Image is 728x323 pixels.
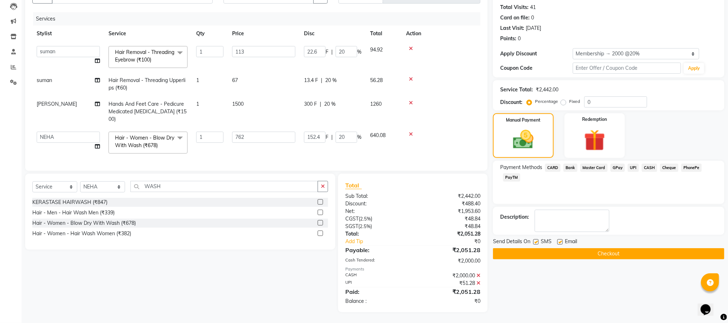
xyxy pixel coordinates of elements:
button: Checkout [493,248,724,259]
div: ( ) [340,215,413,223]
th: Qty [192,26,228,42]
div: Cash Tendered: [340,257,413,265]
div: ₹2,000.00 [413,272,486,279]
th: Disc [300,26,366,42]
input: Enter Offer / Coupon Code [573,63,681,74]
div: Payments [345,266,480,272]
div: Total: [340,230,413,238]
a: x [158,142,161,149]
span: 300 F [304,100,317,108]
div: Payable: [340,246,413,254]
div: ₹2,442.00 [536,86,558,94]
div: Hair - Women - Blow Dry With Wash (₹678) [32,219,136,227]
div: [DATE] [526,24,541,32]
div: 0 [531,14,534,22]
span: Cheque [660,164,678,172]
span: CASH [642,164,657,172]
span: 67 [232,77,238,83]
span: SGST [345,223,358,229]
span: Send Details On [493,238,530,247]
span: Hair - Women - Blow Dry With Wash (₹678) [115,135,174,149]
span: F [326,133,328,141]
div: Services [33,12,486,26]
th: Stylist [32,26,104,42]
span: 94.92 [370,46,383,53]
div: Paid: [340,287,413,296]
div: KERASTASE HAIRWASH (₹847) [32,199,107,206]
div: Last Visit: [500,24,524,32]
span: [PERSON_NAME] [37,101,77,107]
span: CARD [545,164,561,172]
span: 1 [196,101,199,107]
span: 2.5% [360,223,370,229]
div: Coupon Code [500,64,572,72]
span: Hair Removal - Threading Eyebrow (₹100) [115,49,174,63]
div: ₹2,051.28 [413,287,486,296]
th: Service [104,26,192,42]
span: Email [565,238,577,247]
div: Apply Discount [500,50,572,58]
div: ₹0 [413,297,486,305]
div: CASH [340,272,413,279]
img: _gift.svg [577,127,612,154]
span: Total [345,182,362,189]
div: ₹488.40 [413,200,486,208]
span: 56.28 [370,77,383,83]
a: Add Tip [340,238,425,245]
div: Sub Total: [340,192,413,200]
input: Search or Scan [130,181,318,192]
span: | [321,77,322,84]
div: ₹0 [425,238,486,245]
span: 1260 [370,101,382,107]
img: _cash.svg [507,128,540,151]
div: Total Visits: [500,4,529,11]
iframe: chat widget [698,294,721,316]
span: Payment Methods [500,164,542,171]
span: | [331,133,333,141]
div: Net: [340,208,413,215]
div: 41 [530,4,536,11]
span: 640.08 [370,132,386,138]
div: ₹2,051.28 [413,230,486,238]
label: Redemption [582,116,607,123]
div: ₹1,953.60 [413,208,486,215]
span: CGST [345,215,359,222]
div: Balance : [340,297,413,305]
th: Total [366,26,402,42]
span: Hair Removal - Threading Upperlips (₹60) [109,77,185,91]
a: x [151,56,155,63]
span: SMS [541,238,552,247]
span: 1500 [232,101,244,107]
span: UPI [628,164,639,172]
span: | [331,48,333,56]
div: ₹2,442.00 [413,192,486,200]
div: Discount: [340,200,413,208]
div: ₹2,051.28 [413,246,486,254]
span: 20 % [324,100,336,108]
span: GPay [610,164,625,172]
span: 20 % [325,77,337,84]
span: Bank [563,164,577,172]
div: Service Total: [500,86,533,94]
th: Price [228,26,300,42]
div: 0 [518,35,521,42]
span: % [357,48,361,56]
span: 13.4 F [304,77,318,84]
div: ₹48.84 [413,223,486,230]
div: Hair - Women - Hair Wash Women (₹382) [32,230,131,237]
label: Fixed [569,98,580,105]
span: Hands And Feet Care - Pedicure Medicated [MEDICAL_DATA] (₹1500) [109,101,186,122]
div: Points: [500,35,516,42]
span: PhonePe [681,164,702,172]
div: UPI [340,279,413,287]
span: F [326,48,328,56]
label: Manual Payment [506,117,541,123]
th: Action [402,26,480,42]
span: 2.5% [360,216,371,222]
div: Discount: [500,99,522,106]
span: suman [37,77,52,83]
span: | [320,100,321,108]
div: Hair - Men - Hair Wash Men (₹339) [32,209,115,217]
div: Description: [500,213,529,221]
span: PayTM [503,173,520,182]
